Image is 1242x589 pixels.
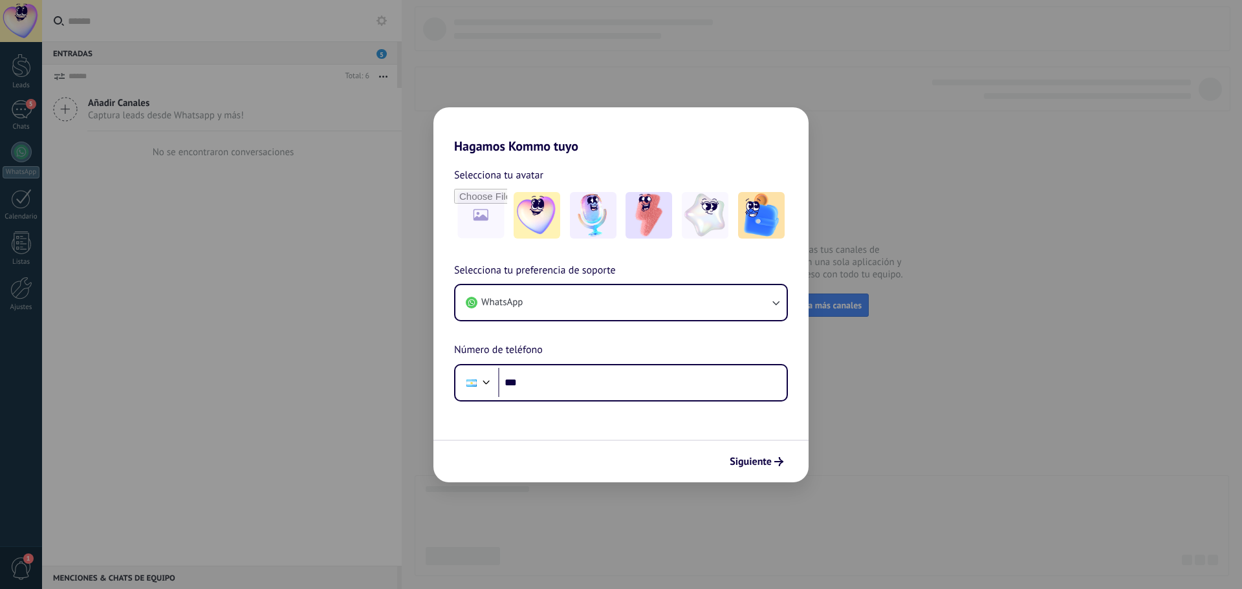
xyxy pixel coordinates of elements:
[738,192,785,239] img: -5.jpeg
[626,192,672,239] img: -3.jpeg
[433,107,809,154] h2: Hagamos Kommo tuyo
[459,369,484,396] div: Argentina: + 54
[454,262,616,279] span: Selecciona tu preferencia de soporte
[730,457,772,466] span: Siguiente
[454,167,543,184] span: Selecciona tu avatar
[481,296,523,309] span: WhatsApp
[570,192,616,239] img: -2.jpeg
[682,192,728,239] img: -4.jpeg
[454,342,543,359] span: Número de teléfono
[514,192,560,239] img: -1.jpeg
[455,285,787,320] button: WhatsApp
[724,451,789,473] button: Siguiente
